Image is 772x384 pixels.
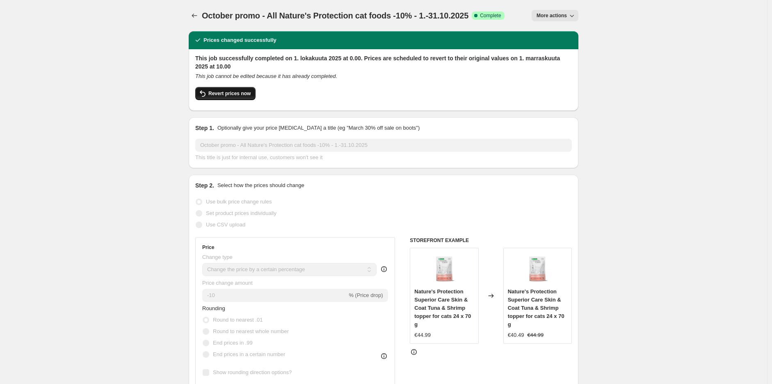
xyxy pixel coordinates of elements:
[217,124,420,132] p: Optionally give your price [MEDICAL_DATA] a title (eg "March 30% off sale on boots")
[202,305,225,311] span: Rounding
[532,10,578,21] button: More actions
[208,90,251,97] span: Revert prices now
[195,54,572,71] h2: This job successfully completed on 1. lokakuuta 2025 at 0.00. Prices are scheduled to revert to t...
[217,181,304,190] p: Select how the prices should change
[349,292,383,298] span: % (Price drop)
[195,181,214,190] h2: Step 2.
[195,87,256,100] button: Revert prices now
[414,331,431,339] div: €44.99
[508,331,524,339] div: €40.49
[527,331,544,339] strike: €44.99
[202,11,468,20] span: October promo - All Nature's Protection cat foods -10% - 1.-31.10.2025
[414,288,471,327] span: Nature's Protection Superior Care Skin & Coat Tuna & Shrimp topper for cats 24 x 70 g
[206,210,276,216] span: Set product prices individually
[202,289,347,302] input: -15
[189,10,200,21] button: Price change jobs
[213,340,253,346] span: End prices in .99
[195,154,322,160] span: This title is just for internal use, customers won't see it
[195,124,214,132] h2: Step 1.
[521,252,554,285] img: tuna_0bf522dc-2ad8-4ac1-a9ff-8ffa94472571_80x.png
[213,328,289,334] span: Round to nearest whole number
[202,280,253,286] span: Price change amount
[206,199,272,205] span: Use bulk price change rules
[508,288,564,327] span: Nature's Protection Superior Care Skin & Coat Tuna & Shrimp topper for cats 24 x 70 g
[202,244,214,251] h3: Price
[410,237,572,244] h6: STOREFRONT EXAMPLE
[213,351,285,357] span: End prices in a certain number
[202,254,233,260] span: Change type
[428,252,461,285] img: tuna_0bf522dc-2ad8-4ac1-a9ff-8ffa94472571_80x.png
[480,12,501,19] span: Complete
[195,139,572,152] input: 30% off holiday sale
[213,317,263,323] span: Round to nearest .01
[380,265,388,273] div: help
[206,222,245,228] span: Use CSV upload
[537,12,567,19] span: More actions
[213,369,292,375] span: Show rounding direction options?
[203,36,276,44] h2: Prices changed successfully
[195,73,337,79] i: This job cannot be edited because it has already completed.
